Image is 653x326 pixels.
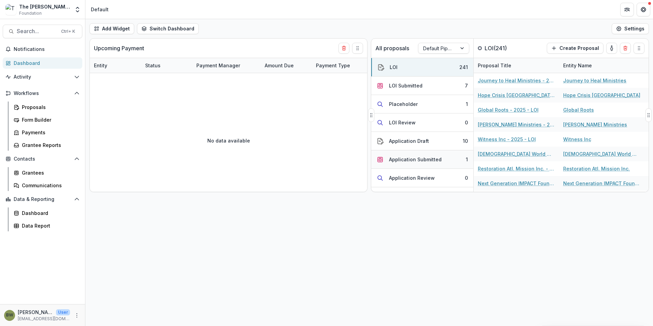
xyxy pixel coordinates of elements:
div: Application Review [389,174,435,181]
button: Application Draft10 [371,132,473,150]
a: Payments [11,127,82,138]
div: Entity [90,58,141,73]
button: Open Activity [3,71,82,82]
button: Get Help [637,3,650,16]
button: Create Proposal [547,43,603,54]
p: Upcoming Payment [94,44,144,52]
a: Journey to Heal Ministries - 2025 - LOI [478,77,555,84]
a: Witness Inc [563,136,591,143]
div: Dashboard [22,209,77,217]
div: 10 [463,137,468,145]
div: Entity Name [559,62,596,69]
a: Grantees [11,167,82,178]
div: Blair White [6,313,13,317]
div: Due Date [363,62,393,69]
div: Entity [90,62,111,69]
a: [PERSON_NAME] Ministries - 2025 - LOI [478,121,555,128]
div: Status [141,58,192,73]
button: LOI Review0 [371,113,473,132]
div: Payment Manager [192,58,261,73]
div: 0 [465,119,468,126]
span: Activity [14,74,71,80]
div: Entity Name [559,58,644,73]
div: The [PERSON_NAME] Foundation [19,3,70,10]
a: Hope Crisis [GEOGRAPHIC_DATA] - 2025 - LOI [478,92,555,99]
div: Placeholder [389,100,418,108]
button: Placeholder1 [371,95,473,113]
button: Drag [368,108,374,122]
div: Proposals [22,104,77,111]
span: Notifications [14,46,80,52]
div: Amount Due [261,58,312,73]
a: [PERSON_NAME] Ministries [563,121,627,128]
a: Next Generation IMPACT Foundation - 2025 - LOI [478,180,555,187]
p: All proposals [375,44,409,52]
div: Payments [22,129,77,136]
div: Payment Type [312,62,354,69]
div: LOI Submitted [389,82,422,89]
a: Proposals [11,101,82,113]
div: Form Builder [22,116,77,123]
button: Add Widget [89,23,134,34]
div: Payment Type [312,58,363,73]
a: Restoration Atl. Mission Inc. [563,165,630,172]
button: LOI Submitted7 [371,77,473,95]
button: Open entity switcher [73,3,82,16]
a: Global Roots [563,106,594,113]
p: User [56,309,70,315]
a: Global Roots - 2025 - LOI [478,106,539,113]
div: 0 [465,174,468,181]
a: [DEMOGRAPHIC_DATA] World Mission - 2025 - LOI [478,150,555,158]
p: [EMAIL_ADDRESS][DOMAIN_NAME] [18,316,70,322]
div: Payment Manager [192,62,244,69]
a: Data Report [11,220,82,231]
div: 241 [459,64,468,71]
span: Search... [17,28,57,35]
button: Drag [352,43,363,54]
div: Application Submitted [389,156,442,163]
div: Due Date [363,58,414,73]
p: [PERSON_NAME] [18,309,53,316]
div: Grantees [22,169,77,176]
button: LOI241 [371,58,473,77]
button: Open Contacts [3,153,82,164]
p: LOI ( 241 ) [485,44,536,52]
div: Dashboard [14,59,77,67]
button: Drag [634,43,644,54]
a: Restoration Atl. Mission Inc. - 2025 - LOI [478,165,555,172]
div: 1 [466,156,468,163]
p: No data available [207,137,250,144]
a: [DEMOGRAPHIC_DATA] World Mission [563,150,640,158]
button: More [73,311,81,320]
button: toggle-assigned-to-me [606,43,617,54]
button: Application Submitted1 [371,150,473,169]
div: Proposal Title [474,62,515,69]
button: Delete card [338,43,349,54]
span: Data & Reporting [14,196,71,202]
button: Open Data & Reporting [3,194,82,205]
div: Status [141,62,165,69]
img: The Bolick Foundation [5,4,16,15]
div: LOI [390,64,398,71]
button: Partners [620,3,634,16]
div: Ctrl + K [60,28,77,35]
span: Workflows [14,91,71,96]
div: Proposal Title [474,58,559,73]
div: Amount Due [261,62,298,69]
div: Communications [22,182,77,189]
div: Application Draft [389,137,429,145]
a: Dashboard [11,207,82,219]
div: Data Report [22,222,77,229]
span: Foundation [19,10,42,16]
a: Grantee Reports [11,139,82,151]
button: Switch Dashboard [137,23,199,34]
div: LOI Review [389,119,416,126]
a: Hope Crisis [GEOGRAPHIC_DATA] [563,92,640,99]
div: Default [91,6,109,13]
